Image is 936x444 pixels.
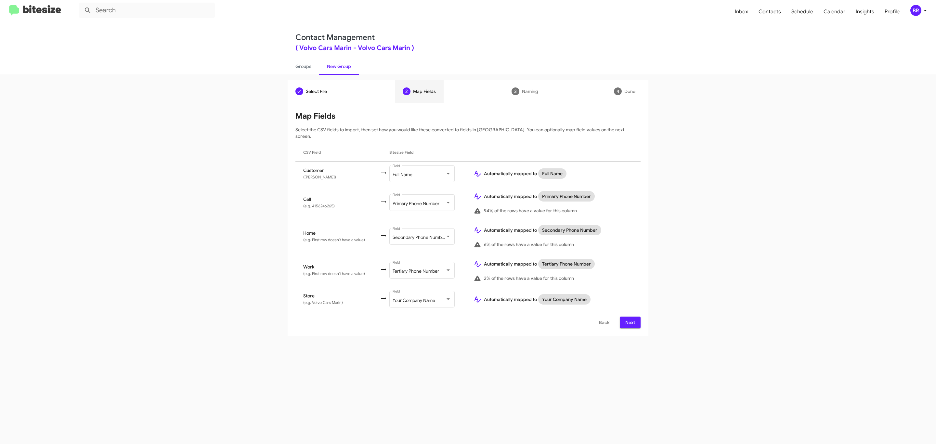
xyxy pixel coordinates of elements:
span: Primary Phone Number [393,201,439,206]
span: Full Name [393,172,412,177]
a: Inbox [730,2,753,21]
div: 94% of the rows have a value for this column [474,207,633,215]
span: ([PERSON_NAME]) [303,175,336,179]
span: Customer [303,167,380,174]
span: (e.g. First row doesn't have a value) [303,237,365,242]
a: Insights [851,2,879,21]
a: Contacts [753,2,786,21]
button: Back [594,317,615,328]
mat-chip: Your Company Name [538,294,591,305]
div: ( Volvo Cars Marin - Volvo Cars Marin ) [295,45,641,51]
span: Back [599,317,609,328]
div: Automatically mapped to [474,259,633,269]
span: Tertiary Phone Number [393,268,439,274]
div: Automatically mapped to [474,168,633,179]
span: (e.g. First row doesn't have a value) [303,271,365,276]
div: Automatically mapped to [474,191,633,202]
div: Automatically mapped to [474,294,633,305]
span: (e.g. 4156246265) [303,203,335,208]
span: Work [303,264,380,270]
button: Next [620,317,641,328]
span: Next [625,317,635,328]
p: Select the CSV fields to import, then set how you would like these converted to fields in [GEOGRA... [295,126,641,139]
a: New Group [319,58,359,75]
div: 6% of the rows have a value for this column [474,241,633,248]
a: Contact Management [295,33,375,42]
span: Store [303,293,380,299]
span: (e.g. Volvo Cars Marin) [303,300,343,305]
span: Secondary Phone Number [393,234,446,240]
div: BR [910,5,921,16]
a: Groups [288,58,319,75]
button: BR [905,5,929,16]
a: Schedule [786,2,818,21]
mat-chip: Tertiary Phone Number [538,259,595,269]
mat-chip: Primary Phone Number [538,191,595,202]
a: Profile [879,2,905,21]
a: Calendar [818,2,851,21]
span: Home [303,230,380,236]
div: 2% of the rows have a value for this column [474,274,633,282]
input: Search [79,3,215,18]
div: Automatically mapped to [474,225,633,235]
mat-chip: Full Name [538,168,566,179]
th: Bitesize Field [389,143,469,162]
h1: Map Fields [295,111,641,121]
span: Your Company Name [393,297,435,303]
span: Cell [303,196,380,202]
th: CSV Field [295,143,380,162]
mat-chip: Secondary Phone Number [538,225,601,235]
